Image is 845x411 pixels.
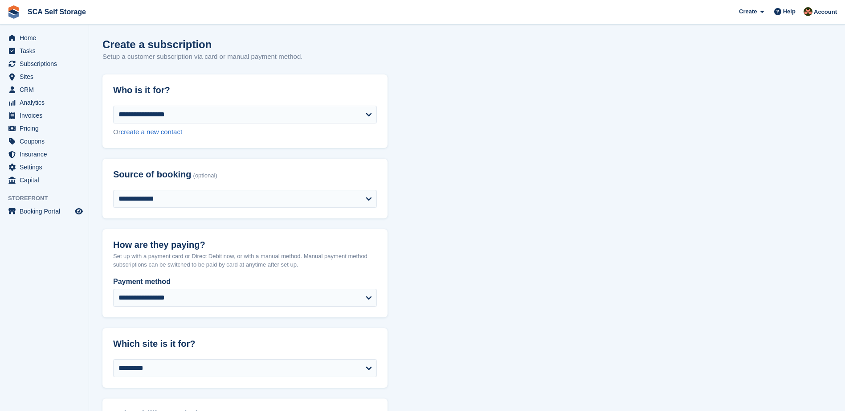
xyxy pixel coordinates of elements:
a: menu [4,83,84,96]
a: create a new contact [121,128,182,136]
span: Sites [20,70,73,83]
a: Preview store [73,206,84,217]
h2: How are they paying? [113,240,377,250]
a: menu [4,148,84,160]
img: Sarah Race [804,7,812,16]
a: menu [4,109,84,122]
span: Help [783,7,796,16]
label: Payment method [113,276,377,287]
a: menu [4,161,84,173]
span: Subscriptions [20,58,73,70]
span: Home [20,32,73,44]
span: Storefront [8,194,89,203]
a: menu [4,174,84,186]
span: Coupons [20,135,73,148]
p: Set up with a payment card or Direct Debit now, or with a manual method. Manual payment method su... [113,252,377,269]
h2: Who is it for? [113,85,377,95]
a: menu [4,122,84,135]
h1: Create a subscription [102,38,212,50]
div: Or [113,127,377,137]
span: (optional) [193,173,217,179]
span: Account [814,8,837,16]
span: Capital [20,174,73,186]
span: CRM [20,83,73,96]
span: Settings [20,161,73,173]
a: menu [4,70,84,83]
span: Create [739,7,757,16]
a: menu [4,96,84,109]
span: Insurance [20,148,73,160]
span: Invoices [20,109,73,122]
span: Booking Portal [20,205,73,218]
span: Analytics [20,96,73,109]
h2: Which site is it for? [113,339,377,349]
span: Pricing [20,122,73,135]
img: stora-icon-8386f47178a22dfd0bd8f6a31ec36ba5ce8667c1dd55bd0f319d3a0aa187defe.svg [7,5,20,19]
span: Tasks [20,45,73,57]
a: menu [4,135,84,148]
a: menu [4,32,84,44]
a: menu [4,58,84,70]
a: SCA Self Storage [24,4,90,19]
a: menu [4,205,84,218]
span: Source of booking [113,169,192,180]
a: menu [4,45,84,57]
p: Setup a customer subscription via card or manual payment method. [102,52,302,62]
